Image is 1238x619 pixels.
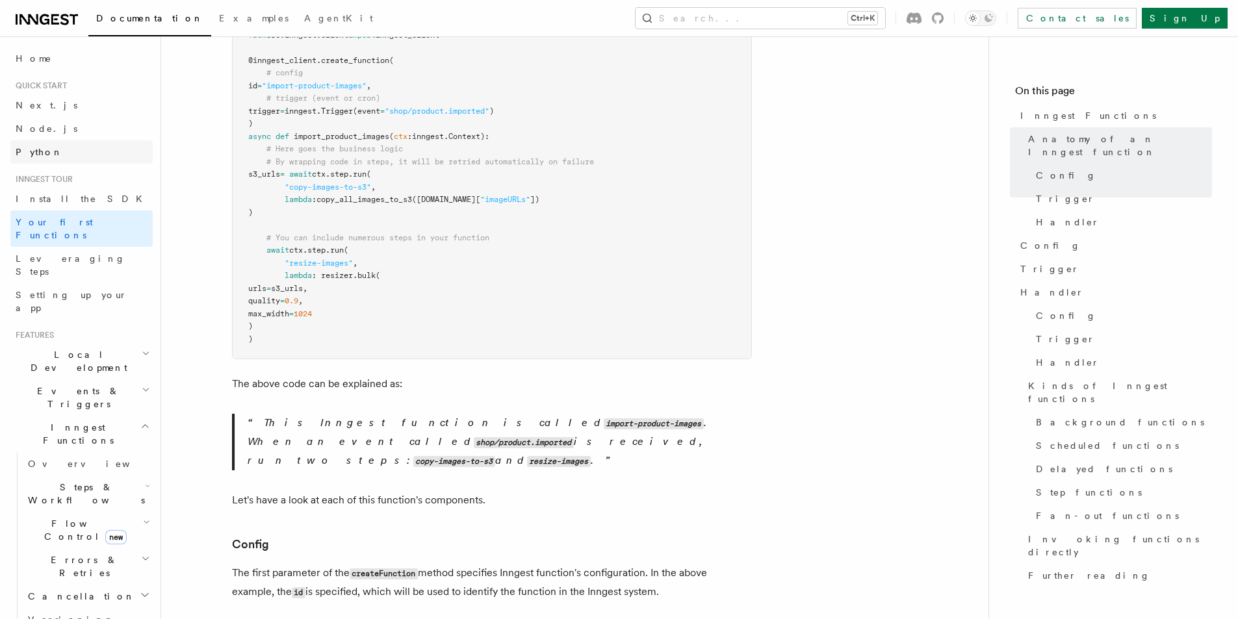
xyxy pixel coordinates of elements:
span: Config [1036,169,1096,182]
span: = [266,284,271,293]
span: Handler [1036,216,1100,229]
a: Inngest Functions [1015,104,1212,127]
span: ) [248,119,253,128]
span: async [248,132,271,141]
span: Context): [448,132,489,141]
a: Step functions [1031,481,1212,504]
a: Leveraging Steps [10,247,153,283]
a: Fan-out functions [1031,504,1212,527]
a: Sign Up [1142,8,1228,29]
span: Cancellation [23,590,135,603]
span: . [348,170,353,179]
span: # trigger (event or cron) [266,94,380,103]
span: lambda [285,195,312,204]
span: Handler [1036,356,1100,369]
span: Fan-out functions [1036,509,1179,522]
p: The first parameter of the method specifies Inngest function's configuration. In the above exampl... [232,564,752,601]
p: This Inngest function is called . When an event called is received, run two steps: and . [248,414,752,470]
span: ctx [312,170,326,179]
span: Inngest Functions [1020,109,1156,122]
span: inngest. [285,107,321,116]
span: "copy-images-to-s3" [285,183,371,192]
span: @inngest_client [248,56,316,65]
a: Documentation [88,4,211,36]
a: Config [1031,164,1212,187]
span: Home [16,52,52,65]
span: Your first Functions [16,217,93,240]
a: Anatomy of an Inngest function [1023,127,1212,164]
a: Kinds of Inngest functions [1023,374,1212,411]
span: Steps & Workflows [23,481,145,507]
a: Handler [1015,281,1212,304]
span: urls [248,284,266,293]
button: Flow Controlnew [23,512,153,548]
span: , [371,183,376,192]
a: Config [1015,234,1212,257]
span: = [289,309,294,318]
a: Home [10,47,153,70]
span: Delayed functions [1036,462,1172,475]
span: Inngest tour [10,174,73,184]
span: step [307,246,326,255]
span: copy_all_images_to_s3 [316,195,412,204]
span: = [257,81,262,90]
span: new [105,530,127,544]
a: Your first Functions [10,210,153,247]
span: Trigger [1020,262,1079,275]
span: await [289,170,312,179]
span: max_width [248,309,289,318]
a: Setting up your app [10,283,153,320]
span: Events & Triggers [10,385,142,411]
span: ) [248,335,253,344]
button: Events & Triggers [10,379,153,416]
span: lambda [285,271,312,280]
a: Further reading [1023,564,1212,587]
span: client [321,31,348,40]
span: Quick start [10,81,67,91]
span: # You can include numerous steps in your function [266,233,489,242]
a: Handler [1031,351,1212,374]
span: Node.js [16,123,77,134]
button: Toggle dark mode [965,10,996,26]
a: Trigger [1031,187,1212,210]
button: Local Development [10,343,153,379]
code: shop/product.imported [474,437,574,448]
span: Examples [219,13,289,23]
a: Invoking functions directly [1023,527,1212,564]
code: copy-images-to-s3 [413,456,495,467]
span: = [280,170,285,179]
h4: On this page [1015,83,1212,104]
span: ( [389,132,394,141]
a: Contact sales [1018,8,1137,29]
button: Steps & Workflows [23,475,153,512]
span: . [444,132,448,141]
span: ) [248,208,253,217]
span: 0.9 [285,296,298,305]
span: Overview [28,459,162,469]
span: ( [376,271,380,280]
span: ]) [530,195,539,204]
span: Features [10,330,54,340]
a: Trigger [1015,257,1212,281]
span: Step functions [1036,486,1142,499]
span: : [407,132,412,141]
p: Let's have a look at each of this function's components. [232,491,752,509]
a: Overview [23,452,153,475]
span: import [348,31,376,40]
span: Config [1020,239,1081,252]
span: ([DOMAIN_NAME][ [412,195,480,204]
span: def [276,132,289,141]
span: ( [389,56,394,65]
a: Install the SDK [10,187,153,210]
span: Documentation [96,13,203,23]
span: : resizer. [312,271,357,280]
span: run [353,170,367,179]
span: ) [489,107,494,116]
span: , [353,259,357,268]
span: Python [16,147,63,157]
span: ( [344,246,348,255]
code: import-product-images [604,418,704,429]
span: Errors & Retries [23,553,141,579]
span: Trigger [1036,192,1095,205]
a: Node.js [10,117,153,140]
